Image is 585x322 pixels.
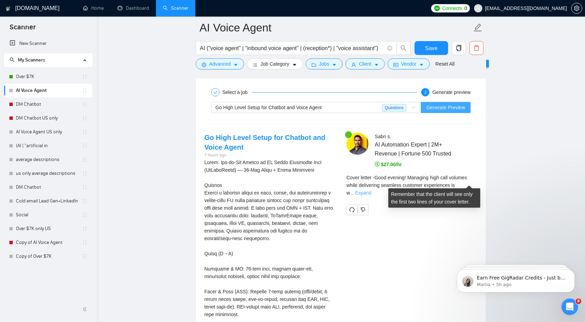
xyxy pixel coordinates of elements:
span: ... [350,190,354,196]
span: holder [82,129,87,135]
span: Cover letter - Good evening! Managing high call volumes while delivering seamless customer experi... [346,175,467,196]
span: setting [572,6,582,11]
button: userClientcaret-down [345,58,385,69]
span: holder [82,184,87,190]
span: Jobs [319,60,329,68]
a: Cold email Lead Gen+LinkedIn [16,194,82,208]
button: setting [571,3,582,14]
span: dislike [361,207,365,212]
li: Copy of Over $7K [4,249,92,263]
span: holder [82,74,87,79]
a: Go High Level Setup for Chatbot and Voice Agent [204,134,325,151]
a: average descriptions [16,153,82,167]
div: Remember that the client will see only the first two lines of your cover letter. [346,174,477,197]
a: searchScanner [163,5,188,11]
span: info-circle [388,46,392,50]
a: Social [16,208,82,222]
iframe: Intercom live chat [561,299,578,315]
a: AI Voice Agent US only [16,125,82,139]
span: edit [473,23,482,32]
span: My Scanners [18,57,45,63]
span: user [351,62,356,67]
span: setting [202,62,206,67]
li: Over $7K [4,70,92,84]
span: search [397,45,410,51]
li: New Scanner [4,37,92,50]
iframe: Intercom notifications message [447,255,585,303]
span: Save [425,44,437,53]
span: double-left [82,306,89,313]
span: copy [452,45,465,51]
li: AI Voice Agent [4,84,92,97]
span: Questions [382,104,406,112]
li: AI Voice Agent US only [4,125,92,139]
span: caret-down [419,62,424,67]
span: AI Automation Expert | 2M+ Revenue | Fortune 500 Trusted [375,140,457,158]
input: Search Freelance Jobs... [200,44,384,53]
a: Reset All [435,60,454,68]
li: Cold email Lead Gen+LinkedIn [4,194,92,208]
li: average descriptions [4,153,92,167]
a: DM Chatbot [16,180,82,194]
span: folder [312,62,316,67]
button: redo [346,204,357,215]
button: copy [452,41,466,55]
button: Generate Preview [421,102,471,113]
span: bars [253,62,258,67]
li: us only average descriptions [4,167,92,180]
a: AI Voice Agent [16,84,82,97]
a: homeHome [83,5,104,11]
a: Over $7K only US [16,222,82,236]
img: logo [6,3,11,14]
span: Go High Level Setup for Chatbot and Voice Agent [215,105,322,110]
div: Select a job [222,88,252,96]
a: Over $7K [16,70,82,84]
span: dollar [375,162,380,167]
span: My Scanners [10,57,45,63]
button: settingAdvancedcaret-down [196,58,244,69]
span: holder [82,171,87,176]
span: user [476,6,481,11]
button: delete [470,41,483,55]
span: holder [82,88,87,93]
button: search [397,41,410,55]
button: barsJob Categorycaret-down [247,58,303,69]
span: holder [82,157,87,162]
a: Expand [355,190,371,196]
span: holder [82,240,87,245]
a: (AI | "artificial in [16,139,82,153]
a: DM Chatbot US only [16,111,82,125]
span: caret-down [233,62,238,67]
span: Vendor [401,60,416,68]
a: New Scanner [10,37,87,50]
span: 0 [464,4,467,12]
a: dashboardDashboard [118,5,149,11]
span: caret-down [292,62,297,67]
button: folderJobscaret-down [306,58,343,69]
li: DM Chatbot [4,180,92,194]
div: Generate preview [432,88,471,96]
span: delete [470,45,483,51]
button: idcardVendorcaret-down [388,58,430,69]
span: Generate Preview [426,104,465,111]
span: check [213,90,217,94]
span: holder [82,115,87,121]
span: Job Category [260,60,289,68]
button: dislike [357,204,369,215]
div: 7 hours ago [204,152,335,159]
span: search [10,57,15,62]
span: holder [82,226,87,231]
span: 2 [424,90,427,95]
div: Remember that the client will see only the first two lines of your cover letter. [388,188,480,208]
a: setting [571,6,582,11]
a: Copy of Over $7K [16,249,82,263]
span: Client [359,60,371,68]
span: Connects: [442,4,463,12]
li: Over $7K only US [4,222,92,236]
span: Scanner [4,22,41,37]
span: $27.00/hr [375,162,402,167]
